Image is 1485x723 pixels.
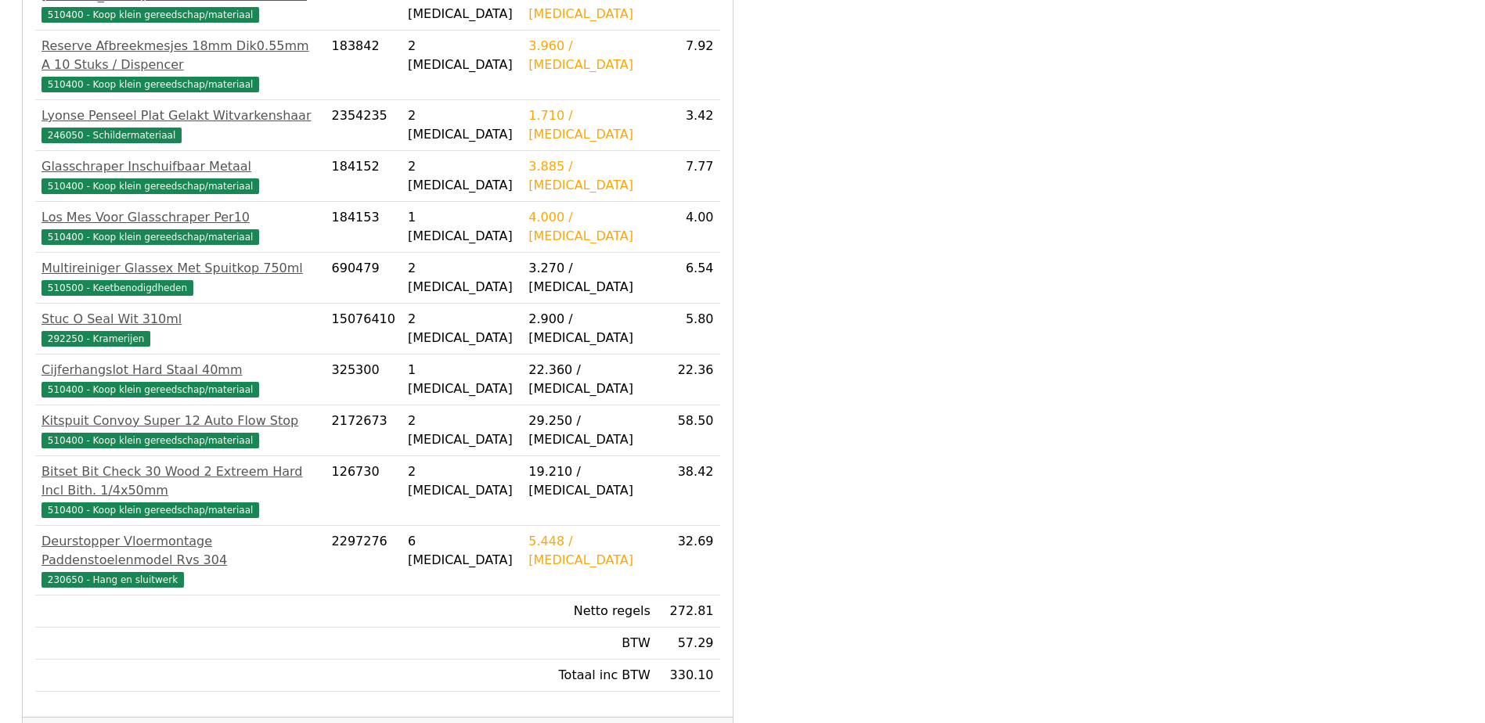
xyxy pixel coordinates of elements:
td: 7.77 [657,151,720,202]
td: 7.92 [657,31,720,100]
span: 510400 - Koop klein gereedschap/materiaal [41,382,259,397]
div: Bitset Bit Check 30 Wood 2 Extreem Hard Incl Bith. 1/4x50mm [41,462,319,500]
div: Kitspuit Convoy Super 12 Auto Flow Stop [41,412,319,430]
a: Kitspuit Convoy Super 12 Auto Flow Stop510400 - Koop klein gereedschap/materiaal [41,412,319,449]
span: 510400 - Koop klein gereedschap/materiaal [41,178,259,194]
td: 330.10 [657,660,720,692]
div: Multireiniger Glassex Met Spuitkop 750ml [41,259,319,278]
div: 1 [MEDICAL_DATA] [408,208,516,246]
div: Los Mes Voor Glasschraper Per10 [41,208,319,227]
td: 38.42 [657,456,720,526]
span: 246050 - Schildermateriaal [41,128,182,143]
td: 58.50 [657,405,720,456]
div: 2 [MEDICAL_DATA] [408,157,516,195]
td: 57.29 [657,628,720,660]
td: 2297276 [326,526,402,595]
div: Glasschraper Inschuifbaar Metaal [41,157,319,176]
a: Los Mes Voor Glasschraper Per10510400 - Koop klein gereedschap/materiaal [41,208,319,246]
div: 29.250 / [MEDICAL_DATA] [528,412,651,449]
td: BTW [522,628,657,660]
div: 19.210 / [MEDICAL_DATA] [528,462,651,500]
span: 230650 - Hang en sluitwerk [41,572,184,588]
span: 510400 - Koop klein gereedschap/materiaal [41,7,259,23]
a: Glasschraper Inschuifbaar Metaal510400 - Koop klein gereedschap/materiaal [41,157,319,195]
td: 3.42 [657,100,720,151]
div: Lyonse Penseel Plat Gelakt Witvarkenshaar [41,106,319,125]
td: 32.69 [657,526,720,595]
td: 15076410 [326,304,402,354]
a: Deurstopper Vloermontage Paddenstoelenmodel Rvs 304230650 - Hang en sluitwerk [41,532,319,588]
td: 184152 [326,151,402,202]
div: 22.360 / [MEDICAL_DATA] [528,361,651,398]
div: 3.270 / [MEDICAL_DATA] [528,259,651,297]
td: Netto regels [522,595,657,628]
td: 690479 [326,253,402,304]
td: 184153 [326,202,402,253]
td: 22.36 [657,354,720,405]
span: 510400 - Koop klein gereedschap/materiaal [41,502,259,518]
a: Lyonse Penseel Plat Gelakt Witvarkenshaar246050 - Schildermateriaal [41,106,319,144]
a: Reserve Afbreekmesjes 18mm Dik0.55mm A 10 Stuks / Dispencer510400 - Koop klein gereedschap/materiaal [41,37,319,93]
td: 183842 [326,31,402,100]
div: Cijferhangslot Hard Staal 40mm [41,361,319,379]
div: 2 [MEDICAL_DATA] [408,412,516,449]
div: 2 [MEDICAL_DATA] [408,310,516,347]
span: 510400 - Koop klein gereedschap/materiaal [41,229,259,245]
td: 272.81 [657,595,720,628]
div: 2 [MEDICAL_DATA] [408,106,516,144]
a: Stuc O Seal Wit 310ml292250 - Kramerijen [41,310,319,347]
td: 5.80 [657,304,720,354]
div: 6 [MEDICAL_DATA] [408,532,516,570]
div: 3.960 / [MEDICAL_DATA] [528,37,651,74]
span: 292250 - Kramerijen [41,331,150,347]
div: 1 [MEDICAL_DATA] [408,361,516,398]
span: 510400 - Koop klein gereedschap/materiaal [41,433,259,448]
a: Cijferhangslot Hard Staal 40mm510400 - Koop klein gereedschap/materiaal [41,361,319,398]
td: 126730 [326,456,402,526]
a: Bitset Bit Check 30 Wood 2 Extreem Hard Incl Bith. 1/4x50mm510400 - Koop klein gereedschap/materiaal [41,462,319,519]
div: 3.885 / [MEDICAL_DATA] [528,157,651,195]
td: 2354235 [326,100,402,151]
div: Reserve Afbreekmesjes 18mm Dik0.55mm A 10 Stuks / Dispencer [41,37,319,74]
div: 2.900 / [MEDICAL_DATA] [528,310,651,347]
div: 1.710 / [MEDICAL_DATA] [528,106,651,144]
span: 510400 - Koop klein gereedschap/materiaal [41,77,259,92]
td: 4.00 [657,202,720,253]
td: 2172673 [326,405,402,456]
div: 2 [MEDICAL_DATA] [408,37,516,74]
span: 510500 - Keetbenodigdheden [41,280,193,296]
td: Totaal inc BTW [522,660,657,692]
td: 325300 [326,354,402,405]
div: Stuc O Seal Wit 310ml [41,310,319,329]
div: 5.448 / [MEDICAL_DATA] [528,532,651,570]
div: 4.000 / [MEDICAL_DATA] [528,208,651,246]
a: Multireiniger Glassex Met Spuitkop 750ml510500 - Keetbenodigdheden [41,259,319,297]
div: 2 [MEDICAL_DATA] [408,462,516,500]
td: 6.54 [657,253,720,304]
div: Deurstopper Vloermontage Paddenstoelenmodel Rvs 304 [41,532,319,570]
div: 2 [MEDICAL_DATA] [408,259,516,297]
